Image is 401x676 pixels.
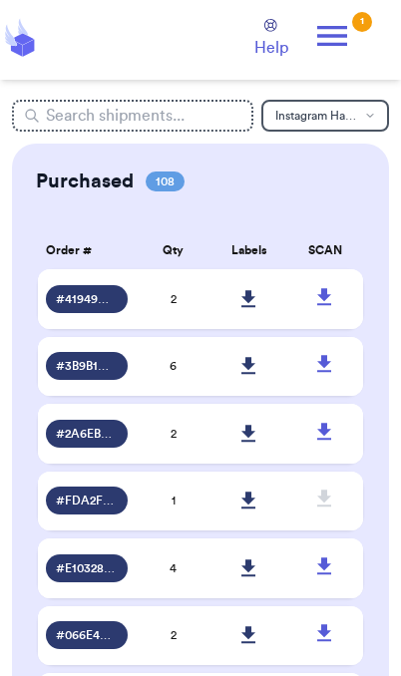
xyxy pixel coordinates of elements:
h2: Purchased [36,168,134,195]
span: 2 [171,629,177,641]
span: Help [254,36,288,60]
span: 4 [170,562,177,574]
span: # 2A6EB532 [56,426,118,442]
span: 1 [172,495,176,507]
span: 2 [171,293,177,305]
span: # 066E4D96 [56,627,118,643]
th: Order # [38,227,136,273]
span: 2 [171,428,177,440]
th: Qty [136,227,211,273]
button: Instagram Handle [261,100,389,132]
th: Labels [211,227,287,273]
span: 108 [146,171,185,191]
span: # FDA2F50E [56,493,118,508]
span: # E1032864 [56,560,118,576]
span: 6 [170,360,177,372]
div: 1 [352,12,372,32]
span: Instagram Handle [275,110,357,122]
span: # 41949C74 [56,291,118,307]
a: Help [254,19,288,60]
input: Search shipments... [12,100,253,132]
th: SCAN [287,227,363,273]
span: # 3B9B1C3A [56,358,118,374]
